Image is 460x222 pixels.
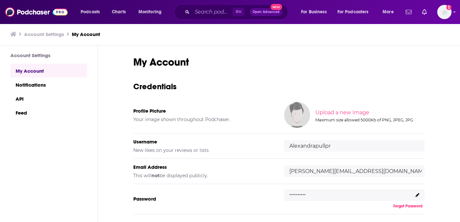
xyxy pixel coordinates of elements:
img: Your profile image [284,102,310,128]
button: open menu [76,7,108,17]
span: Podcasts [81,7,100,17]
span: ⌘ K [232,8,244,16]
a: Account Settings [24,31,64,37]
h5: Profile Picture [133,108,274,114]
button: Show profile menu [437,5,452,19]
button: Open AdvancedNew [250,8,283,16]
h5: Password [133,196,274,202]
a: My Account [10,64,87,78]
span: Logged in as Alexandrapullpr [437,5,452,19]
a: Show notifications dropdown [419,6,429,18]
a: My Account [72,31,100,37]
a: Show notifications dropdown [403,6,414,18]
button: open menu [134,7,170,17]
a: Feed [10,105,87,119]
img: User Profile [437,5,452,19]
img: Podchaser - Follow, Share and Rate Podcasts [5,6,68,18]
h5: This will be displayed publicly. [133,173,274,179]
span: New [270,4,282,10]
input: username [284,140,425,152]
span: Open Advanced [253,10,280,14]
span: For Business [301,7,327,17]
h5: New likes on your reviews or lists [133,147,274,153]
input: Search podcasts, credits, & more... [192,7,232,17]
h5: Your image shown throughout Podchaser. [133,117,274,122]
div: Maximum size allowed 5000Kb of PNG, JPEG, JPG [315,117,423,122]
a: Charts [108,7,130,17]
span: For Podcasters [337,7,369,17]
span: Charts [112,7,126,17]
button: open menu [296,7,335,17]
a: Notifications [10,78,87,92]
button: open menu [378,7,402,17]
span: Monitoring [138,7,162,17]
h5: Username [133,139,274,145]
p: .......... [289,188,306,197]
h3: Credentials [133,81,425,92]
h3: Account Settings [10,52,87,58]
h1: My Account [133,56,425,68]
a: API [10,92,87,105]
span: More [383,7,394,17]
button: Forgot Password [391,203,425,209]
b: not [151,173,160,179]
div: Search podcasts, credits, & more... [180,5,294,19]
input: email [284,166,425,177]
button: open menu [333,7,378,17]
h5: Email Address [133,164,274,170]
svg: Add a profile image [446,5,452,10]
